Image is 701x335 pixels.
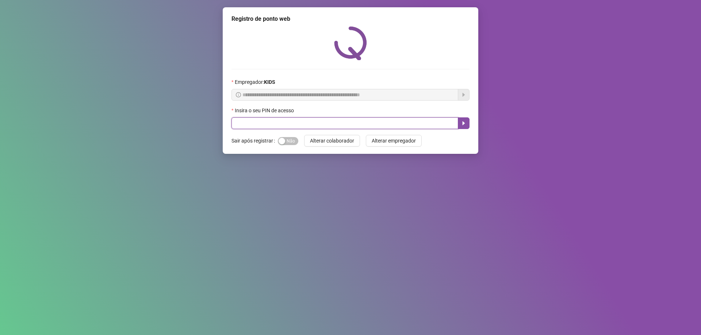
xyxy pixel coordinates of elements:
img: QRPoint [334,26,367,60]
span: Alterar colaborador [310,137,354,145]
span: info-circle [236,92,241,97]
div: Registro de ponto web [231,15,470,23]
label: Insira o seu PIN de acesso [231,106,299,114]
strong: KIDS [264,79,275,85]
button: Alterar empregador [366,135,422,147]
span: Empregador : [235,78,275,86]
label: Sair após registrar [231,135,278,147]
span: caret-right [461,120,467,126]
button: Alterar colaborador [304,135,360,147]
span: Alterar empregador [372,137,416,145]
